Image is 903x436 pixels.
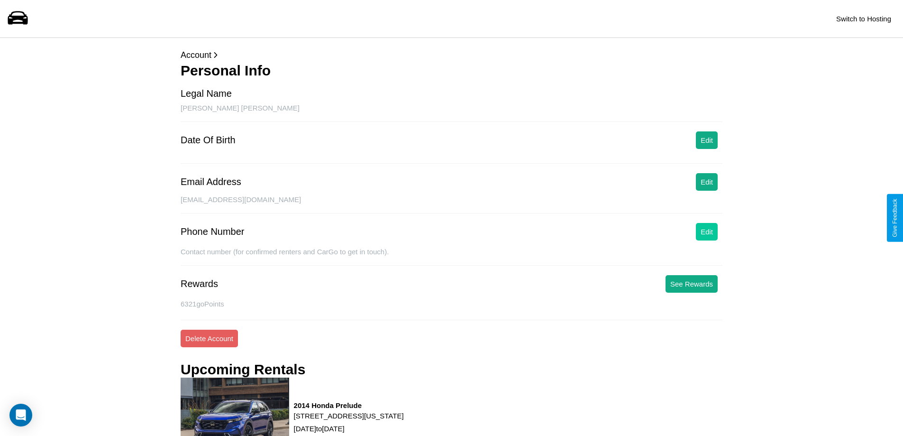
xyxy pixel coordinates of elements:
h3: 2014 Honda Prelude [294,401,404,409]
div: [PERSON_NAME] [PERSON_NAME] [181,104,722,122]
div: Rewards [181,278,218,289]
p: [STREET_ADDRESS][US_STATE] [294,409,404,422]
div: [EMAIL_ADDRESS][DOMAIN_NAME] [181,195,722,213]
h3: Personal Info [181,63,722,79]
div: Date Of Birth [181,135,236,146]
p: 6321 goPoints [181,297,722,310]
p: Account [181,47,722,63]
button: Edit [696,131,718,149]
button: Delete Account [181,330,238,347]
button: Switch to Hosting [831,10,896,28]
div: Phone Number [181,226,245,237]
button: See Rewards [666,275,718,293]
div: Legal Name [181,88,232,99]
button: Edit [696,173,718,191]
div: Give Feedback [892,199,898,237]
p: [DATE] to [DATE] [294,422,404,435]
h3: Upcoming Rentals [181,362,305,378]
button: Edit [696,223,718,241]
div: Email Address [181,176,241,187]
div: Open Intercom Messenger [9,404,32,427]
div: Contact number (for confirmed renters and CarGo to get in touch). [181,248,722,266]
